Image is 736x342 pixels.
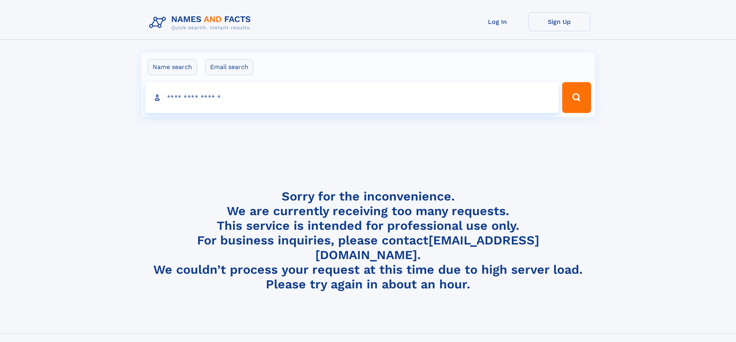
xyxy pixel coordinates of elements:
[146,12,257,33] img: Logo Names and Facts
[146,189,590,292] h4: Sorry for the inconvenience. We are currently receiving too many requests. This service is intend...
[148,59,197,75] label: Name search
[145,82,559,113] input: search input
[315,233,539,262] a: [EMAIL_ADDRESS][DOMAIN_NAME]
[562,82,591,113] button: Search Button
[529,12,590,31] a: Sign Up
[467,12,529,31] a: Log In
[205,59,253,75] label: Email search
